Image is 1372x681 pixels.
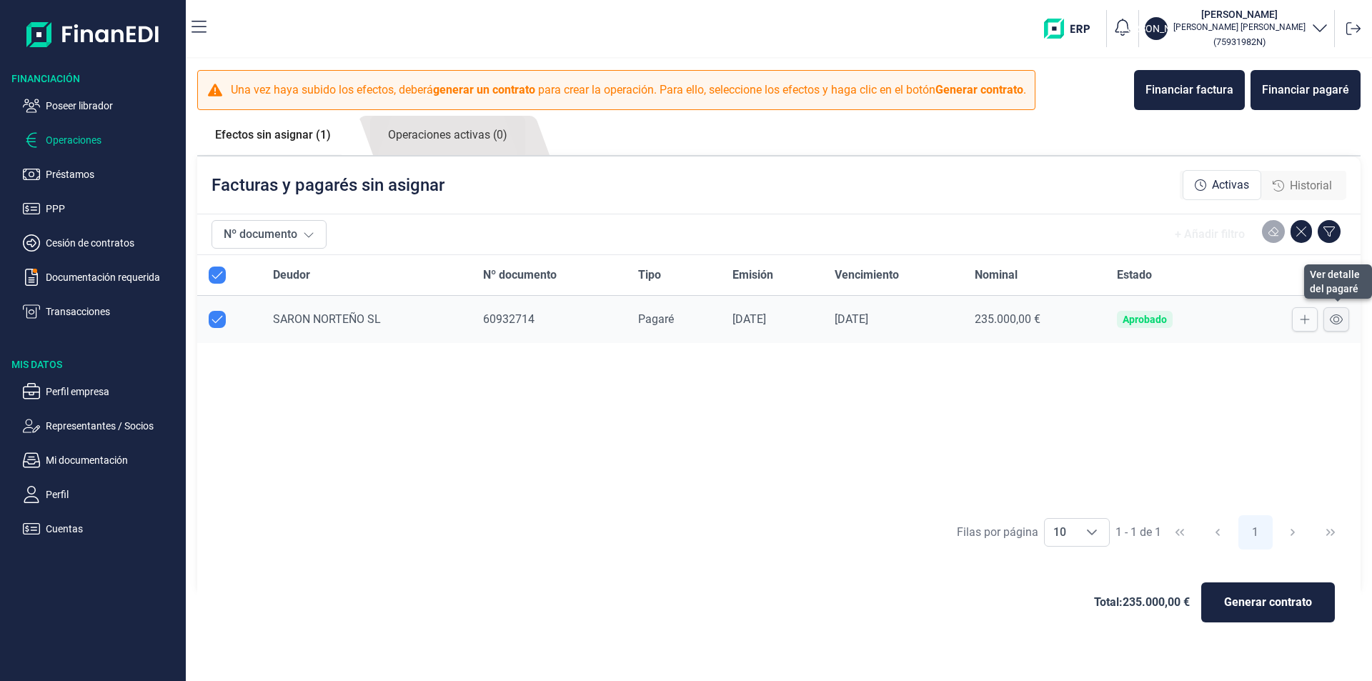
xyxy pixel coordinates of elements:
[23,417,180,434] button: Representantes / Socios
[1276,515,1310,550] button: Next Page
[23,234,180,252] button: Cesión de contratos
[212,174,444,197] p: Facturas y pagarés sin asignar
[1212,177,1249,194] span: Activas
[23,383,180,400] button: Perfil empresa
[46,166,180,183] p: Préstamos
[273,312,381,326] span: SARON NORTEÑO SL
[732,312,812,327] div: [DATE]
[975,312,1094,327] div: 235.000,00 €
[1183,170,1261,200] div: Activas
[1045,519,1075,546] span: 10
[1261,172,1343,200] div: Historial
[1251,70,1361,110] button: Financiar pagaré
[23,166,180,183] button: Préstamos
[957,524,1038,541] div: Filas por página
[23,131,180,149] button: Operaciones
[1200,515,1235,550] button: Previous Page
[231,81,1026,99] p: Una vez haya subido los efectos, deberá para crear la operación. Para ello, seleccione los efecto...
[935,83,1023,96] b: Generar contrato
[209,311,226,328] div: Row Unselected null
[483,312,535,326] span: 60932714
[273,267,310,284] span: Deudor
[46,486,180,503] p: Perfil
[433,83,535,96] b: generar un contrato
[1173,7,1306,21] h3: [PERSON_NAME]
[46,269,180,286] p: Documentación requerida
[1163,515,1197,550] button: First Page
[46,417,180,434] p: Representantes / Socios
[1145,81,1233,99] div: Financiar factura
[975,267,1018,284] span: Nominal
[370,116,525,155] a: Operaciones activas (0)
[835,312,952,327] div: [DATE]
[1075,519,1109,546] div: Choose
[1290,177,1332,194] span: Historial
[1238,515,1273,550] button: Page 1
[46,131,180,149] p: Operaciones
[1115,527,1161,538] span: 1 - 1 de 1
[23,452,180,469] button: Mi documentación
[209,267,226,284] div: All items selected
[1123,314,1167,325] div: Aprobado
[46,97,180,114] p: Poseer librador
[638,312,674,326] span: Pagaré
[23,520,180,537] button: Cuentas
[46,520,180,537] p: Cuentas
[46,383,180,400] p: Perfil empresa
[1044,19,1100,39] img: erp
[23,269,180,286] button: Documentación requerida
[23,303,180,320] button: Transacciones
[212,220,327,249] button: Nº documento
[1213,36,1266,47] small: Copiar cif
[638,267,661,284] span: Tipo
[23,97,180,114] button: Poseer librador
[23,200,180,217] button: PPP
[1134,70,1245,110] button: Financiar factura
[1313,515,1348,550] button: Last Page
[46,200,180,217] p: PPP
[197,116,349,154] a: Efectos sin asignar (1)
[1173,21,1306,33] p: [PERSON_NAME] [PERSON_NAME]
[46,303,180,320] p: Transacciones
[1145,7,1328,50] button: [PERSON_NAME][PERSON_NAME][PERSON_NAME] [PERSON_NAME](75931982N)
[26,11,160,57] img: Logo de aplicación
[1201,582,1335,622] button: Generar contrato
[1094,594,1190,611] span: Total: 235.000,00 €
[46,234,180,252] p: Cesión de contratos
[1262,81,1349,99] div: Financiar pagaré
[732,267,773,284] span: Emisión
[1118,21,1195,36] p: [PERSON_NAME]
[1117,267,1152,284] span: Estado
[1224,594,1312,611] span: Generar contrato
[46,452,180,469] p: Mi documentación
[23,486,180,503] button: Perfil
[483,267,557,284] span: Nº documento
[835,267,899,284] span: Vencimiento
